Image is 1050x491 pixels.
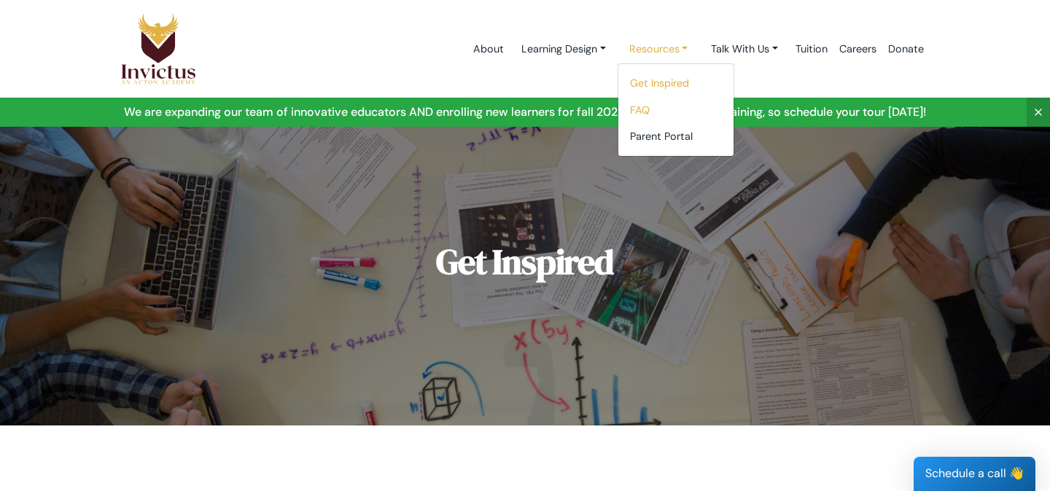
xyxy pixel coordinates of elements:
[618,36,700,63] a: Resources
[790,18,833,80] a: Tuition
[618,97,734,124] a: FAQ
[618,123,734,150] a: Parent Portal
[618,63,734,157] div: Learning Design
[467,18,510,80] a: About
[120,12,196,85] img: Logo
[914,457,1035,491] div: Schedule a call 👋
[833,18,882,80] a: Careers
[510,36,618,63] a: Learning Design
[618,70,734,97] a: Get Inspired
[259,243,791,281] h1: Get Inspired
[882,18,930,80] a: Donate
[699,36,790,63] a: Talk With Us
